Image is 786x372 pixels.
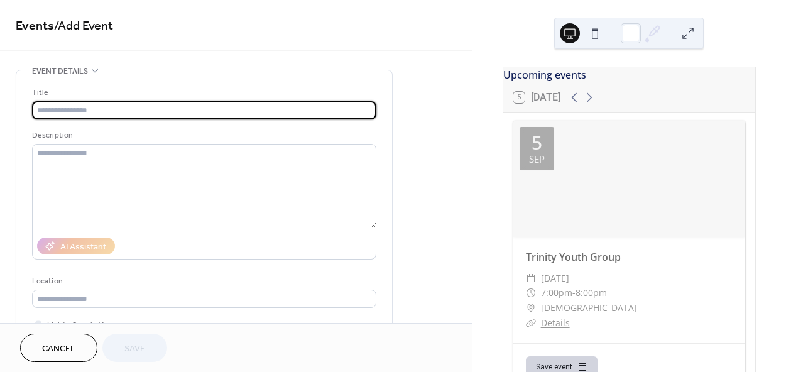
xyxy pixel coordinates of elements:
span: / Add Event [54,14,113,38]
div: Description [32,129,374,142]
div: ​ [526,315,536,331]
div: 5 [532,133,542,152]
span: [DEMOGRAPHIC_DATA] [541,300,637,315]
span: - [572,285,576,300]
span: 7:00pm [541,285,572,300]
div: ​ [526,285,536,300]
a: Trinity Youth Group [526,250,621,264]
a: Events [16,14,54,38]
button: Cancel [20,334,97,362]
span: [DATE] [541,271,569,286]
div: ​ [526,271,536,286]
span: Event details [32,65,88,78]
div: Title [32,86,374,99]
div: Location [32,275,374,288]
div: Upcoming events [503,67,755,82]
span: Link to Google Maps [47,319,116,332]
a: Details [541,317,570,329]
span: 8:00pm [576,285,607,300]
span: Cancel [42,342,75,356]
div: ​ [526,300,536,315]
div: Sep [529,155,545,164]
